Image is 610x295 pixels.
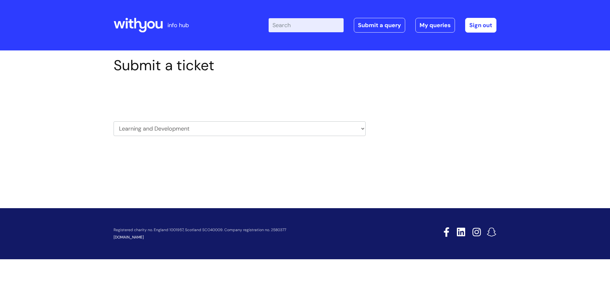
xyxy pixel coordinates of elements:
div: | - [269,18,496,33]
h1: Submit a ticket [114,57,366,74]
input: Search [269,18,344,32]
p: info hub [167,20,189,30]
a: Sign out [465,18,496,33]
h2: Select issue type [114,89,366,101]
p: Registered charity no. England 1001957, Scotland SCO40009. Company registration no. 2580377 [114,228,398,232]
a: Submit a query [354,18,405,33]
a: My queries [415,18,455,33]
a: [DOMAIN_NAME] [114,235,144,240]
